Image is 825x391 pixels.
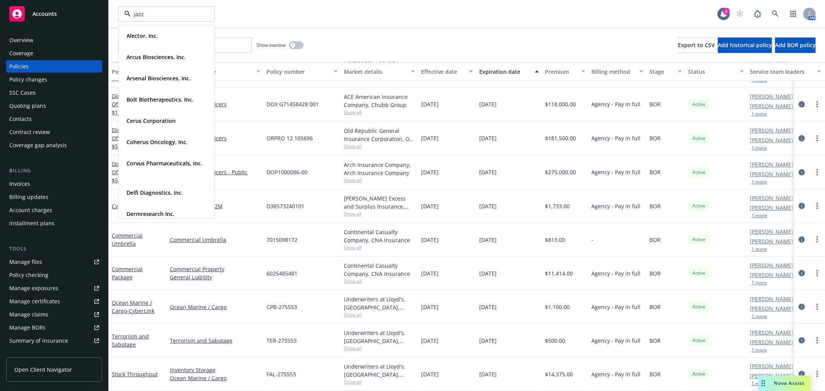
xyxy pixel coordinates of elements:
a: Summary of insurance [6,335,102,347]
a: Contacts [6,113,102,125]
span: [DATE] [421,370,439,378]
span: BOR [649,370,661,378]
span: Agency - Pay in full [591,303,641,311]
span: Agency - Pay in full [591,370,641,378]
div: Status [688,68,735,76]
span: Export to CSV [678,41,715,49]
strong: Coherus Oncology, Inc. [126,138,188,146]
button: Service team leaders [747,62,824,81]
span: Agency - Pay in full [591,168,641,176]
span: $11,414.00 [545,269,573,277]
span: CPB-275553 [266,303,297,311]
span: BOR [649,236,661,244]
span: FAL-275553 [266,370,296,378]
span: [DATE] [479,370,497,378]
div: Policy AI ingestions [9,348,59,360]
span: [DATE] [479,100,497,108]
a: Ocean Marine / Cargo [170,303,260,311]
a: more [813,302,822,311]
a: [PERSON_NAME] [750,92,793,100]
a: Policy checking [6,269,102,281]
a: Directors and Officers [112,92,152,116]
a: Overview [6,34,102,46]
span: [DATE] [421,303,439,311]
div: Installment plans [9,217,55,229]
span: [DATE] [421,168,439,176]
button: Export to CSV [678,37,715,53]
button: 1 more [752,348,767,352]
a: [PERSON_NAME] [750,237,793,245]
a: SSC Cases [6,87,102,99]
span: Active [691,270,707,277]
span: Show all [344,143,415,150]
a: Commercial Umbrella [112,232,143,247]
span: Show all [344,311,415,318]
button: Add BOR policy [775,37,816,53]
span: $275,000.00 [545,168,576,176]
strong: Alector, Inc. [126,32,158,39]
a: Manage claims [6,308,102,321]
strong: Arcus Biosciences, Inc. [126,53,186,61]
span: BOR [649,303,661,311]
div: Contacts [9,113,32,125]
span: DOX G71458428 001 [266,100,319,108]
a: Switch app [786,6,801,22]
a: Account charges [6,204,102,216]
button: 1 more [752,146,767,150]
span: Nova Assist [774,380,805,386]
a: Billing updates [6,191,102,203]
span: [DATE] [421,269,439,277]
a: circleInformation [797,336,806,345]
div: Market details [344,68,407,76]
button: Stage [646,62,685,81]
a: Directors and Officers [112,126,152,150]
a: [PERSON_NAME] [750,295,793,303]
span: Active [691,236,707,243]
div: Policy number [266,68,329,76]
a: Ocean Marine / Cargo [170,374,260,382]
div: Arch Insurance Company, Arch Insurance Company [344,161,415,177]
div: Coverage gap analysis [9,139,67,151]
div: Manage files [9,256,42,268]
span: $1,733.00 [545,202,570,210]
span: Active [691,135,707,142]
span: [DATE] [479,236,497,244]
div: Overview [9,34,33,46]
a: Policies [6,60,102,73]
a: [PERSON_NAME] [750,170,793,178]
a: Invoices [6,178,102,190]
span: BOR [649,168,661,176]
span: Active [691,202,707,209]
span: TER-275553 [266,337,297,345]
span: Agency - Pay in full [591,337,641,345]
a: Report a Bug [750,6,765,22]
button: Lines of coverage [167,62,263,81]
div: Policy details [112,68,155,76]
span: $813.00 [545,236,565,244]
div: Premium [545,68,577,76]
a: [PERSON_NAME] [750,304,793,313]
a: Commercial Package [112,265,143,281]
div: Service team leaders [750,68,813,76]
a: circleInformation [797,168,806,177]
button: Status [685,62,747,81]
span: Show all [344,345,415,352]
span: 7015098172 [266,236,297,244]
span: - CyberLink [127,307,154,314]
a: more [813,100,822,109]
a: more [813,369,822,379]
a: Installment plans [6,217,102,229]
a: Accounts [6,3,102,25]
a: circleInformation [797,100,806,109]
a: more [813,201,822,211]
span: [DATE] [479,269,497,277]
span: Active [691,371,707,377]
div: Underwriters at Lloyd's, [GEOGRAPHIC_DATA], [PERSON_NAME] of [GEOGRAPHIC_DATA], [PERSON_NAME] Cargo [344,295,415,311]
a: Contract review [6,126,102,138]
a: Directors and Officers - Public [170,168,260,176]
a: [PERSON_NAME] [750,372,793,380]
a: Coverage gap analysis [6,139,102,151]
a: circleInformation [797,235,806,244]
a: Manage certificates [6,295,102,308]
div: Invoices [9,178,30,190]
